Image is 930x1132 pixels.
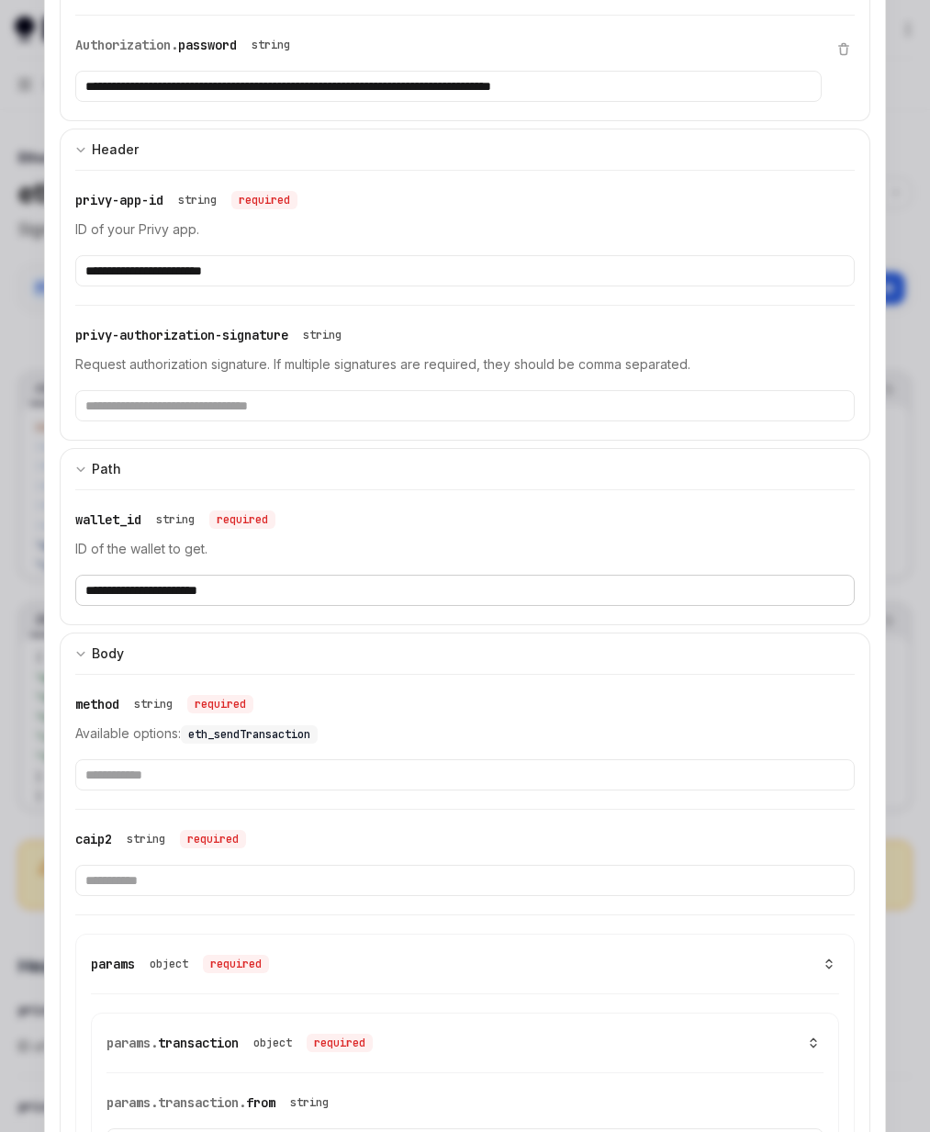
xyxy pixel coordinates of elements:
div: Authorization.password [75,34,297,56]
input: Enter privy-authorization-signature [75,390,855,421]
span: privy-authorization-signature [75,327,288,343]
span: params.transaction. [106,1094,246,1111]
button: Expand input section [60,448,870,489]
div: required [187,695,253,713]
button: Expand input section [60,129,870,170]
p: ID of your Privy app. [75,219,855,241]
div: wallet_id [75,509,275,531]
div: params.transaction.from [106,1092,336,1114]
button: show 1 property [819,958,839,970]
span: params. [106,1035,158,1051]
input: Enter wallet_id [75,575,855,606]
div: caip2 [75,828,246,850]
span: Authorization. [75,37,178,53]
p: ID of the wallet to get. [75,538,855,560]
input: Enter caip2 [75,865,855,896]
span: password [178,37,237,53]
div: params.transaction [106,1032,373,1054]
input: Enter password [75,71,822,102]
span: transaction [158,1035,239,1051]
div: required [203,955,269,973]
span: privy-app-id [75,192,163,208]
span: wallet_id [75,511,141,528]
p: Available options: [75,723,855,745]
div: privy-authorization-signature [75,324,349,346]
div: Header [92,139,139,161]
button: Expand input section [60,633,870,674]
input: Enter method [75,759,855,790]
span: params [91,956,135,972]
button: show 9 properties [803,1037,824,1049]
button: Delete item [833,41,855,56]
div: privy-app-id [75,189,297,211]
div: method [75,693,253,715]
span: eth_sendTransaction [188,727,310,742]
div: required [231,191,297,209]
span: from [246,1094,275,1111]
p: Request authorization signature. If multiple signatures are required, they should be comma separa... [75,353,855,375]
span: caip2 [75,831,112,847]
div: params [91,953,269,975]
div: required [307,1034,373,1052]
div: Path [92,458,121,480]
input: Enter privy-app-id [75,255,855,286]
span: method [75,696,119,712]
div: required [209,510,275,529]
div: required [180,830,246,848]
div: Body [92,643,124,665]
